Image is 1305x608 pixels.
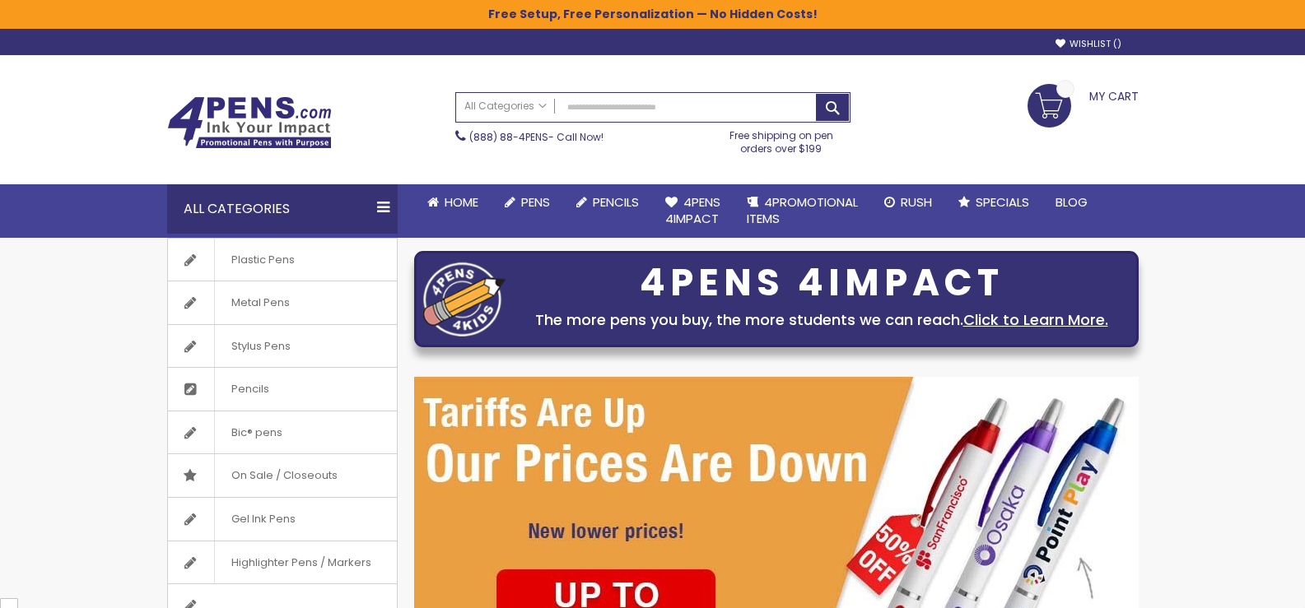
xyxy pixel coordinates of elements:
div: 4PENS 4IMPACT [514,266,1130,300]
img: 4Pens Custom Pens and Promotional Products [167,96,332,149]
a: Metal Pens [168,281,397,324]
div: The more pens you buy, the more students we can reach. [514,309,1130,332]
span: - Call Now! [469,130,604,144]
span: Home [445,193,478,211]
span: Pens [521,193,550,211]
a: 4Pens4impact [652,184,734,238]
a: Highlighter Pens / Markers [168,541,397,584]
a: Pencils [168,368,397,411]
div: All Categories [167,184,398,234]
span: Plastic Pens [214,239,311,281]
span: Rush [901,193,932,211]
a: Home [414,184,492,220]
span: Pencils [214,368,286,411]
a: On Sale / Closeouts [168,454,397,497]
span: On Sale / Closeouts [214,454,354,497]
a: Specials [945,184,1042,220]
span: Blog [1056,193,1088,211]
span: Stylus Pens [214,325,307,368]
span: 4Pens 4impact [665,193,720,227]
span: All Categories [464,100,547,113]
span: Highlighter Pens / Markers [214,541,388,584]
span: 4PROMOTIONAL ITEMS [747,193,858,227]
a: Bic® pens [168,411,397,454]
div: Free shipping on pen orders over $199 [712,123,851,155]
a: Rush [871,184,945,220]
span: Pencils [593,193,639,211]
a: All Categories [456,93,555,120]
a: Wishlist [1056,38,1121,50]
span: Specials [976,193,1029,211]
a: Stylus Pens [168,325,397,368]
a: Pencils [563,184,652,220]
span: Metal Pens [214,281,306,324]
a: Pens [492,184,563,220]
a: Plastic Pens [168,239,397,281]
a: Blog [1042,184,1101,220]
span: Bic® pens [214,411,299,454]
img: four_pen_logo.png [423,262,506,336]
a: Gel Ink Pens [168,498,397,541]
a: (888) 88-4PENS [469,130,548,144]
span: Gel Ink Pens [214,498,312,541]
a: Click to Learn More. [963,309,1108,330]
a: 4PROMOTIONALITEMS [734,184,871,238]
